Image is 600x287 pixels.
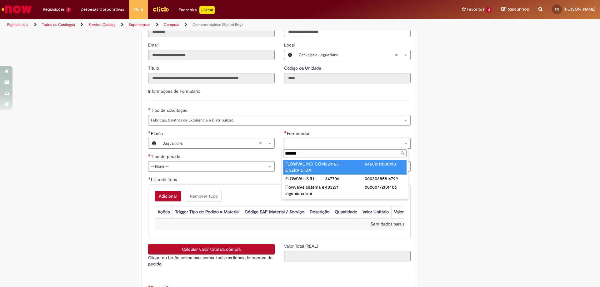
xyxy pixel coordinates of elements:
[285,176,325,182] div: FLOWVAL S.R.L
[365,184,404,190] div: 00000772101406
[285,184,325,196] div: Flowvalve sistema e ingenieria limi
[365,176,404,182] div: 00030685816799
[285,161,325,173] div: FLOWVAL IND COM E SERV LTDA
[325,161,365,167] div: 329165
[282,159,408,199] ul: Fornecedor
[325,176,365,182] div: 347706
[325,184,365,190] div: 403271
[365,161,404,167] div: 04600111000190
